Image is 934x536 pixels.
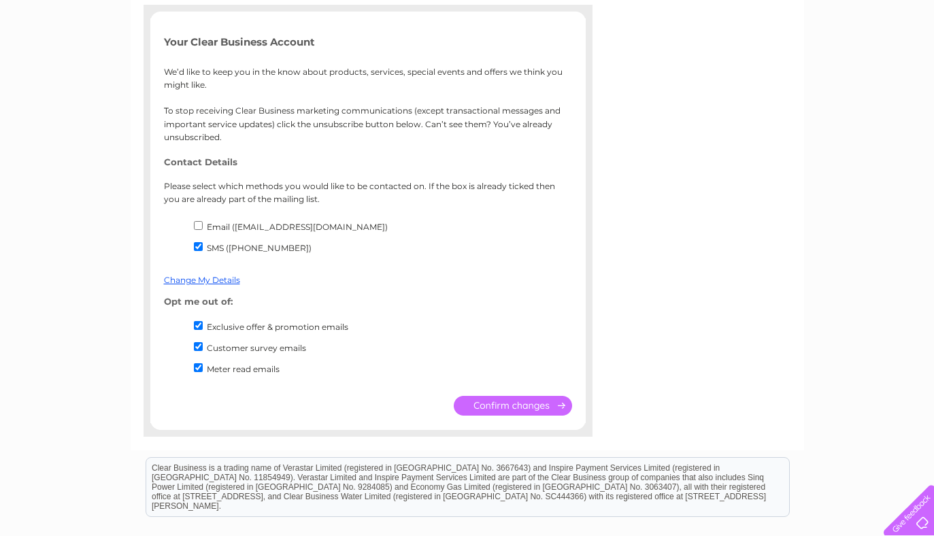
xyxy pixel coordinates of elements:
h5: Your Clear Business Account [164,36,572,48]
div: Clear Business is a trading name of Verastar Limited (registered in [GEOGRAPHIC_DATA] No. 3667643... [146,7,789,66]
input: Submit [454,396,572,416]
h4: Opt me out of: [164,297,572,307]
a: Energy [729,58,758,68]
label: SMS ([PHONE_NUMBER]) [207,243,312,253]
label: Exclusive offer & promotion emails [207,322,348,332]
p: We’d like to keep you in the know about products, services, special events and offers we think yo... [164,65,572,144]
p: Please select which methods you would like to be contacted on. If the box is already ticked then ... [164,180,572,205]
a: Telecoms [767,58,807,68]
label: Meter read emails [207,364,280,374]
label: Email ([EMAIL_ADDRESS][DOMAIN_NAME]) [207,222,388,232]
a: Change My Details [164,275,240,285]
h4: Contact Details [164,157,572,167]
a: 0333 014 3131 [678,7,771,24]
a: Water [695,58,720,68]
img: logo.png [33,35,102,77]
a: Blog [816,58,835,68]
a: Log out [889,58,921,68]
label: Customer survey emails [207,343,306,353]
a: Contact [844,58,877,68]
